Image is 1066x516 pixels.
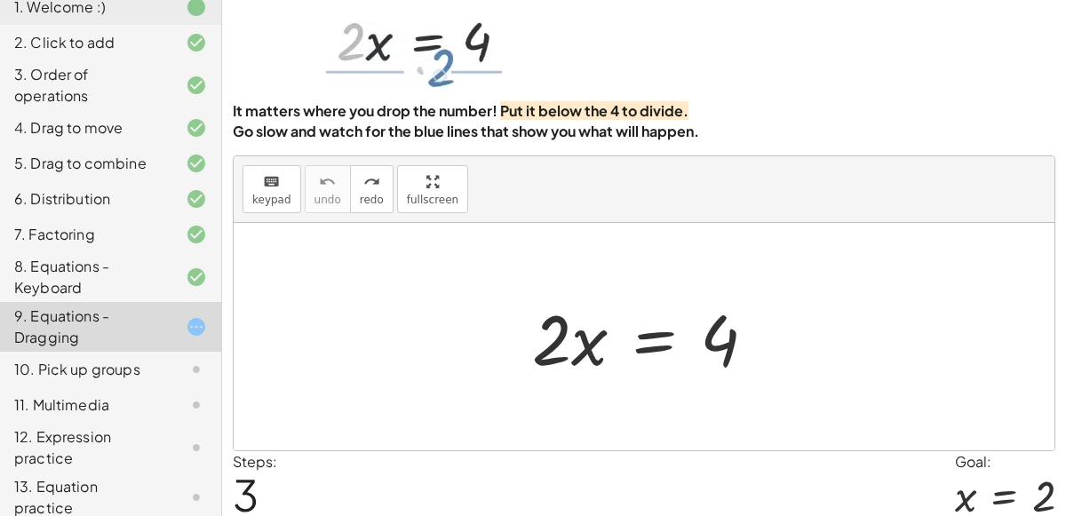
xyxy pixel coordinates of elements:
[233,122,699,140] strong: Go slow and watch for the blue lines that show you what will happen.
[407,194,458,206] span: fullscreen
[186,224,207,245] i: Task finished and correct.
[314,194,341,206] span: undo
[305,165,351,213] button: undoundo
[186,359,207,380] i: Task not started.
[14,306,157,348] div: 9. Equations - Dragging
[14,394,157,416] div: 11. Multimedia
[14,256,157,298] div: 8. Equations - Keyboard
[319,171,336,193] i: undo
[397,165,468,213] button: fullscreen
[363,171,380,193] i: redo
[263,171,280,193] i: keyboard
[186,32,207,53] i: Task finished and correct.
[186,153,207,174] i: Task finished and correct.
[14,224,157,245] div: 7. Factoring
[955,451,1055,472] div: Goal:
[14,117,157,139] div: 4. Drag to move
[243,165,301,213] button: keyboardkeypad
[14,426,157,469] div: 12. Expression practice
[186,266,207,288] i: Task finished and correct.
[186,316,207,337] i: Task started.
[186,437,207,458] i: Task not started.
[186,75,207,96] i: Task finished and correct.
[233,452,277,471] label: Steps:
[500,101,688,120] strong: Put it below the 4 to divide.
[14,153,157,174] div: 5. Drag to combine
[350,165,394,213] button: redoredo
[14,188,157,210] div: 6. Distribution
[186,188,207,210] i: Task finished and correct.
[186,487,207,508] i: Task not started.
[14,32,157,53] div: 2. Click to add
[186,117,207,139] i: Task finished and correct.
[186,394,207,416] i: Task not started.
[14,359,157,380] div: 10. Pick up groups
[233,101,497,120] strong: It matters where you drop the number!
[360,194,384,206] span: redo
[252,194,291,206] span: keypad
[14,64,157,107] div: 3. Order of operations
